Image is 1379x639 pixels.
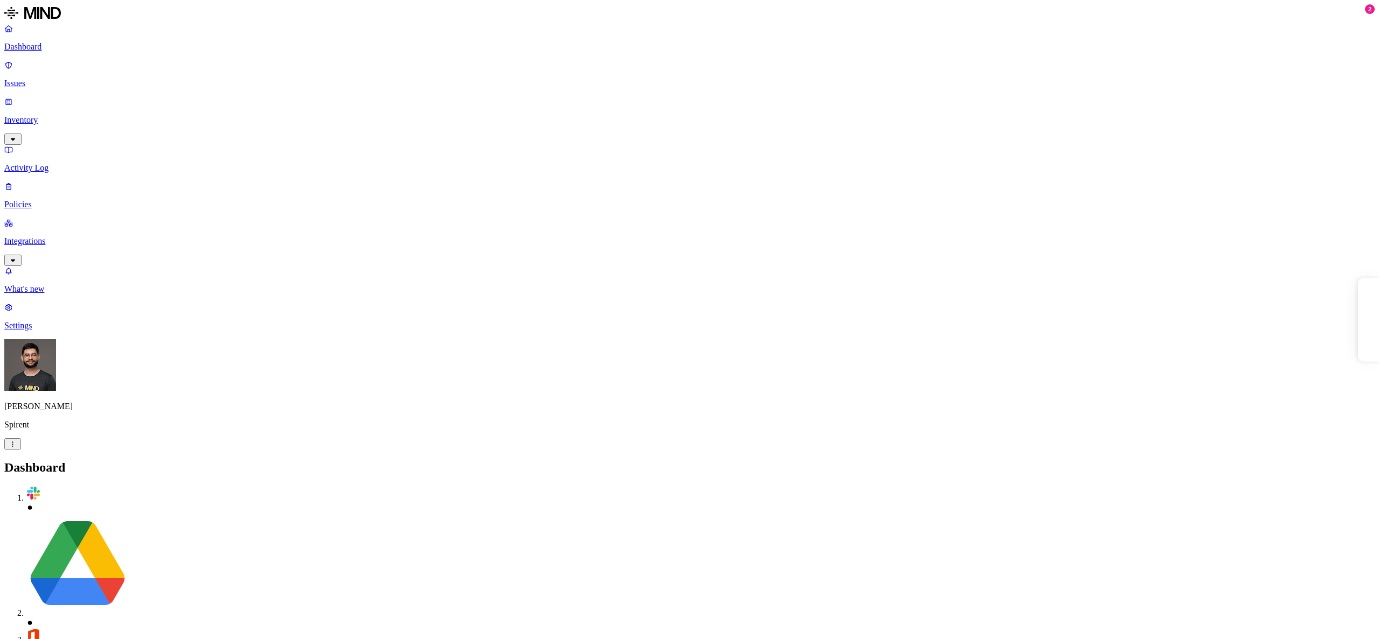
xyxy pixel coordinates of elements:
img: slack.svg [26,486,41,501]
a: Inventory [4,97,1375,143]
img: MIND [4,4,61,22]
p: Dashboard [4,42,1375,52]
p: Spirent [4,420,1375,430]
a: Integrations [4,218,1375,264]
p: Settings [4,321,1375,331]
a: Activity Log [4,145,1375,173]
p: Policies [4,200,1375,209]
p: Activity Log [4,163,1375,173]
a: Policies [4,181,1375,209]
p: Issues [4,79,1375,88]
p: Integrations [4,236,1375,246]
a: MIND [4,4,1375,24]
a: Issues [4,60,1375,88]
a: What's new [4,266,1375,294]
p: What's new [4,284,1375,294]
div: 2 [1365,4,1375,14]
a: Dashboard [4,24,1375,52]
p: Inventory [4,115,1375,125]
img: Guy Gofman [4,339,56,391]
img: google-drive.svg [26,512,129,616]
a: Settings [4,303,1375,331]
h2: Dashboard [4,460,1375,475]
